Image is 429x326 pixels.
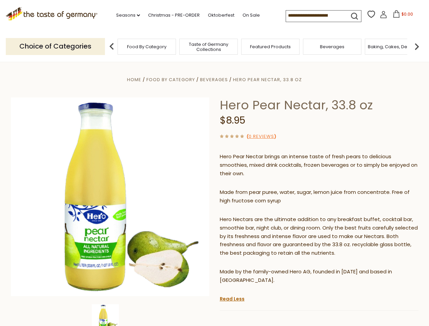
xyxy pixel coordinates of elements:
[200,76,228,83] a: Beverages
[220,114,245,127] span: $8.95
[220,295,245,302] a: Read Less
[208,12,234,19] a: Oktoberfest
[105,40,119,53] img: previous arrow
[401,11,413,17] span: $0.00
[148,12,200,19] a: Christmas - PRE-ORDER
[220,188,418,205] p: Made from pear puree, water, sugar, lemon juice from concentrate. Free of high fructose corn syrup​
[220,268,418,285] p: Made by the family-owned Hero AG, founded in [DATE] and based in [GEOGRAPHIC_DATA].
[233,76,302,83] a: Hero Pear Nectar, 33.8 oz
[11,97,210,296] img: Hero Pear Nectar, 33.8 oz
[320,44,344,49] a: Beverages
[250,44,291,49] a: Featured Products
[181,42,236,52] a: Taste of Germany Collections
[220,152,418,178] p: Hero Pear Nectar brings an intense taste of fresh pears to delicious smoothies, mixed drink cockt...
[127,76,141,83] a: Home
[410,40,424,53] img: next arrow
[220,215,418,258] p: Hero Nectars are the ultimate addition to any breakfast buffet, cocktail bar, smoothie bar, night...
[146,76,195,83] a: Food By Category
[247,133,276,140] span: ( )
[389,10,417,20] button: $0.00
[249,133,274,140] a: 0 Reviews
[127,44,166,49] a: Food By Category
[6,38,105,55] p: Choice of Categories
[220,97,418,113] h1: Hero Pear Nectar, 33.8 oz
[368,44,421,49] a: Baking, Cakes, Desserts
[243,12,260,19] a: On Sale
[116,12,140,19] a: Seasons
